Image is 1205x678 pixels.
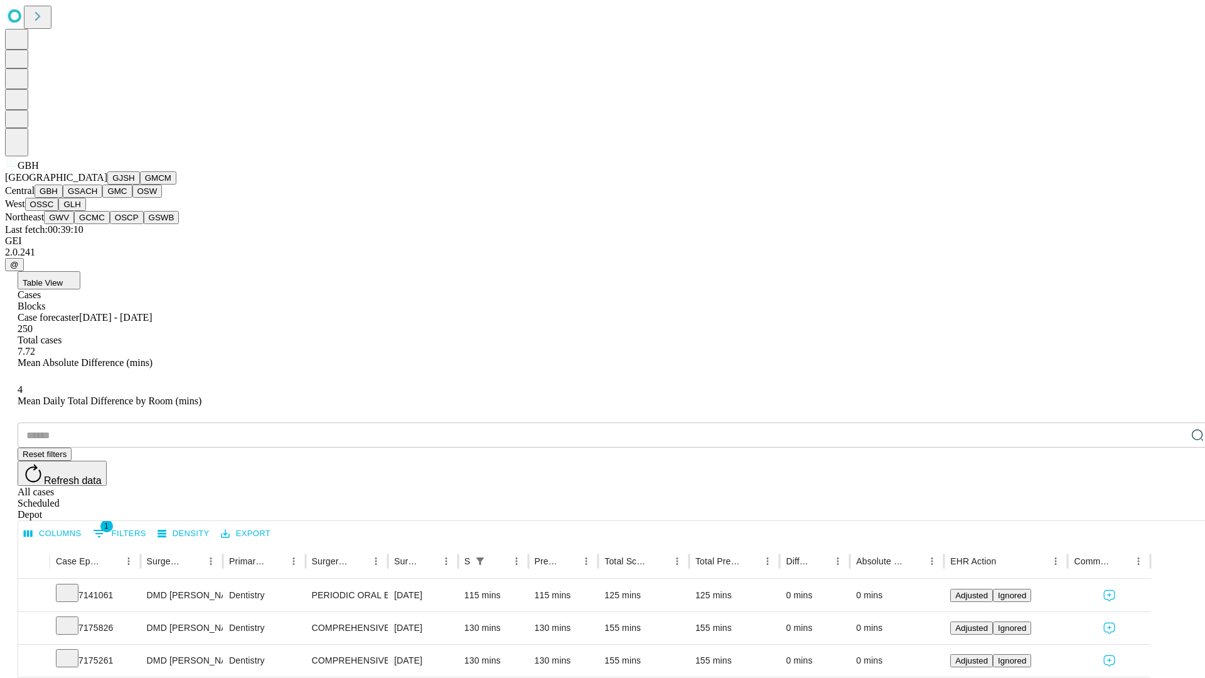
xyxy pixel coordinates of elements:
div: [DATE] [394,645,452,677]
div: 2.0.241 [5,247,1200,258]
div: 130 mins [464,612,522,644]
button: Sort [490,552,508,570]
div: DMD [PERSON_NAME] R Dmd [147,579,217,611]
div: 155 mins [695,645,774,677]
div: [DATE] [394,579,452,611]
button: Adjusted [950,654,993,667]
div: 155 mins [604,612,683,644]
button: Menu [759,552,776,570]
button: Menu [508,552,525,570]
div: EHR Action [950,556,996,566]
button: Show filters [90,524,149,544]
span: Last fetch: 00:39:10 [5,224,83,235]
div: Total Scheduled Duration [604,556,650,566]
button: Show filters [471,552,489,570]
span: Ignored [998,656,1026,665]
span: West [5,198,25,209]
span: 7.72 [18,346,35,357]
button: Menu [202,552,220,570]
div: 0 mins [786,579,843,611]
div: Difference [786,556,810,566]
div: 130 mins [535,612,592,644]
button: Sort [741,552,759,570]
button: Sort [811,552,829,570]
button: Menu [285,552,303,570]
span: @ [10,260,19,269]
button: GSACH [63,185,102,198]
button: Ignored [993,621,1031,635]
button: Expand [24,618,43,640]
span: 1 [100,520,113,532]
div: 0 mins [856,645,938,677]
button: GCMC [74,211,110,224]
button: Ignored [993,589,1031,602]
button: Export [218,524,274,544]
button: Sort [420,552,437,570]
button: Adjusted [950,589,993,602]
button: Menu [829,552,847,570]
div: 7175261 [56,645,134,677]
div: COMPREHENSIVE ORAL EXAM [312,612,382,644]
button: Menu [1130,552,1147,570]
div: Predicted In Room Duration [535,556,559,566]
button: Sort [185,552,202,570]
span: Adjusted [955,591,988,600]
button: Sort [350,552,367,570]
div: Surgery Date [394,556,419,566]
button: GLH [58,198,85,211]
div: GEI [5,235,1200,247]
span: Central [5,185,35,196]
div: 155 mins [604,645,683,677]
div: 115 mins [464,579,522,611]
span: GBH [18,160,39,171]
div: 155 mins [695,612,774,644]
div: Absolute Difference [856,556,904,566]
div: Comments [1074,556,1110,566]
span: Total cases [18,335,62,345]
div: 7175826 [56,612,134,644]
button: GJSH [107,171,140,185]
button: Sort [651,552,668,570]
div: 7141061 [56,579,134,611]
div: Dentistry [229,645,299,677]
div: 0 mins [786,645,843,677]
button: Sort [560,552,577,570]
button: OSSC [25,198,59,211]
div: Case Epic Id [56,556,101,566]
button: Ignored [993,654,1031,667]
button: GMC [102,185,132,198]
div: Surgery Name [312,556,348,566]
span: Mean Daily Total Difference by Room (mins) [18,395,201,406]
div: DMD [PERSON_NAME] R Dmd [147,612,217,644]
div: 130 mins [464,645,522,677]
button: Sort [1112,552,1130,570]
span: Reset filters [23,449,67,459]
div: 125 mins [695,579,774,611]
div: 0 mins [856,612,938,644]
button: Expand [24,585,43,607]
div: 1 active filter [471,552,489,570]
div: DMD [PERSON_NAME] R Dmd [147,645,217,677]
span: Adjusted [955,656,988,665]
div: 125 mins [604,579,683,611]
span: Adjusted [955,623,988,633]
button: Sort [997,552,1015,570]
span: Mean Absolute Difference (mins) [18,357,153,368]
button: Menu [367,552,385,570]
button: Density [154,524,213,544]
button: Adjusted [950,621,993,635]
div: COMPREHENSIVE ORAL EXAM [312,645,382,677]
div: Dentistry [229,612,299,644]
button: Refresh data [18,461,107,486]
button: Sort [267,552,285,570]
button: OSW [132,185,163,198]
button: @ [5,258,24,271]
div: [DATE] [394,612,452,644]
span: Table View [23,278,63,288]
span: Refresh data [44,475,102,486]
button: GMCM [140,171,176,185]
button: GSWB [144,211,179,224]
div: Primary Service [229,556,265,566]
button: Menu [668,552,686,570]
button: Expand [24,650,43,672]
